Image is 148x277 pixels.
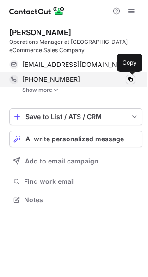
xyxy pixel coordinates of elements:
[9,193,142,206] button: Notes
[9,131,142,147] button: AI write personalized message
[24,196,139,204] span: Notes
[22,75,80,84] span: [PHONE_NUMBER]
[9,175,142,188] button: Find work email
[25,157,99,165] span: Add to email campaign
[22,87,142,93] a: Show more
[22,60,128,69] span: [EMAIL_ADDRESS][DOMAIN_NAME]
[9,38,142,54] div: Operations Manager at [GEOGRAPHIC_DATA] eCommerce Sales Company
[9,108,142,125] button: save-profile-one-click
[9,28,71,37] div: [PERSON_NAME]
[25,113,126,120] div: Save to List / ATS / CRM
[53,87,59,93] img: -
[9,153,142,169] button: Add to email campaign
[25,135,124,143] span: AI write personalized message
[24,177,139,186] span: Find work email
[9,6,65,17] img: ContactOut v5.3.10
